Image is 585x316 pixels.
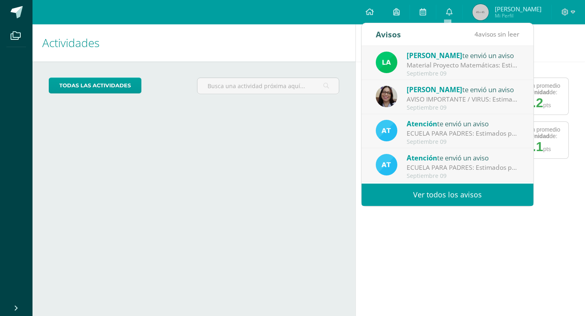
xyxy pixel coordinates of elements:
[543,102,551,108] span: pts
[407,173,520,180] div: Septiembre 09
[407,70,520,77] div: Septiembre 09
[407,85,462,94] span: [PERSON_NAME]
[474,30,519,39] span: avisos sin leer
[530,89,549,95] strong: Unidad
[49,78,141,93] a: todas las Actividades
[407,163,520,172] div: ECUELA PARA PADRES: Estimados padres de familia. Les compartimos información sobre nuestra escuel...
[407,152,520,163] div: te envió un aviso
[407,61,520,70] div: Material Proyecto Matemáticas: Estimados padres de familia: Reciban un cordial saludo. Deseo info...
[407,118,520,129] div: te envió un aviso
[376,86,397,107] img: c9e471a3c4ae9baa2ac2f1025b3fcab6.png
[376,23,401,45] div: Avisos
[407,84,520,95] div: te envió un aviso
[472,4,489,20] img: 45x45
[376,120,397,141] img: 9fc725f787f6a993fc92a288b7a8b70c.png
[495,12,542,19] span: Mi Perfil
[376,154,397,175] img: 9fc725f787f6a993fc92a288b7a8b70c.png
[407,50,520,61] div: te envió un aviso
[407,119,437,128] span: Atención
[407,153,437,162] span: Atención
[197,78,338,94] input: Busca una actividad próxima aquí...
[509,126,560,139] div: Obtuvo un promedio en esta de:
[376,52,397,73] img: 23ebc151efb5178ba50558fdeb86cd78.png
[509,82,560,95] div: Obtuvo un promedio en esta de:
[407,129,520,138] div: ECUELA PARA PADRES: Estimados padres de familia. Les compartimos información sobre nuestra escuel...
[530,133,549,139] strong: Unidad
[362,184,533,206] a: Ver todos los avisos
[495,5,542,13] span: [PERSON_NAME]
[42,24,346,61] h1: Actividades
[407,95,520,104] div: AVISO IMPORTANTE / VIRUS: Estimados padres de familia, favor tomar en cuenta la siguiente informa...
[407,104,520,111] div: Septiembre 09
[407,51,462,60] span: [PERSON_NAME]
[474,30,478,39] span: 4
[543,146,551,152] span: pts
[407,139,520,145] div: Septiembre 09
